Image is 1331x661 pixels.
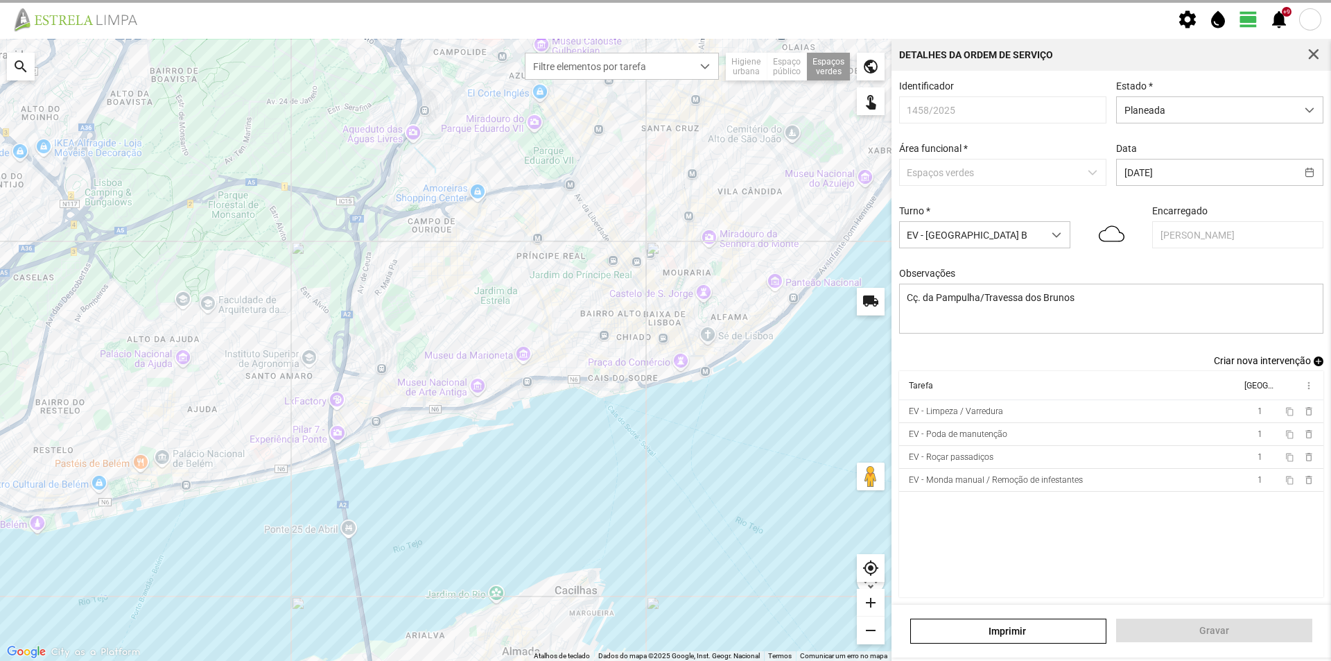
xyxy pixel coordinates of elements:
div: Detalhes da Ordem de Serviço [899,50,1053,60]
a: Comunicar um erro no mapa [800,652,887,660]
span: Filtre elementos por tarefa [525,53,692,79]
button: Atalhos de teclado [534,651,590,661]
div: Espaço público [767,53,807,80]
label: Turno * [899,205,930,216]
span: 1 [1258,475,1262,485]
span: Gravar [1124,625,1305,636]
img: Google [3,643,49,661]
div: Espaços verdes [807,53,850,80]
label: Estado * [1116,80,1153,92]
div: touch_app [857,87,885,115]
a: Termos (abre num novo separador) [768,652,792,660]
label: Observações [899,268,955,279]
div: EV - Monda manual / Remoção de infestantes [909,475,1083,485]
div: Higiene urbana [726,53,767,80]
span: notifications [1269,9,1289,30]
div: local_shipping [857,288,885,316]
button: content_copy [1285,452,1296,463]
div: public [857,53,885,80]
span: delete_outline [1303,452,1314,463]
span: view_day [1238,9,1259,30]
div: my_location [857,554,885,582]
img: file [10,7,153,32]
label: Área funcional * [899,143,968,154]
span: add [1314,357,1323,366]
span: EV - [GEOGRAPHIC_DATA] B [900,222,1043,248]
div: EV - Limpeza / Varredura [909,406,1003,416]
button: content_copy [1285,474,1296,486]
label: Data [1116,143,1137,154]
div: EV - Poda de manutenção [909,429,1007,439]
span: content_copy [1285,476,1294,485]
div: EV - Roçar passadiços [909,452,993,462]
span: 1 [1258,429,1262,439]
span: Criar nova intervenção [1214,355,1311,366]
div: add [857,589,885,617]
div: +9 [1282,7,1291,17]
div: Tarefa [909,381,933,390]
span: settings [1177,9,1198,30]
div: dropdown trigger [1296,97,1323,123]
span: content_copy [1285,407,1294,416]
button: content_copy [1285,406,1296,417]
span: Planeada [1117,97,1296,123]
span: water_drop [1208,9,1228,30]
label: Identificador [899,80,954,92]
button: content_copy [1285,429,1296,440]
img: 04d.svg [1099,219,1124,248]
span: 1 [1258,406,1262,416]
span: content_copy [1285,453,1294,462]
span: Dados do mapa ©2025 Google, Inst. Geogr. Nacional [598,652,760,660]
span: content_copy [1285,430,1294,439]
span: delete_outline [1303,429,1314,440]
span: delete_outline [1303,406,1314,417]
button: Gravar [1116,619,1312,642]
label: Encarregado [1152,205,1208,216]
div: dropdown trigger [692,53,719,79]
span: delete_outline [1303,474,1314,486]
span: 1 [1258,452,1262,462]
button: Arraste o Pegman para o mapa para abrir o Street View [857,463,885,490]
div: [GEOGRAPHIC_DATA] [1244,381,1273,390]
div: dropdown trigger [1043,222,1070,248]
div: search [7,53,35,80]
a: Abrir esta área no Google Maps (abre uma nova janela) [3,643,49,661]
a: Imprimir [910,619,1106,644]
span: more_vert [1303,380,1314,391]
div: remove [857,617,885,644]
